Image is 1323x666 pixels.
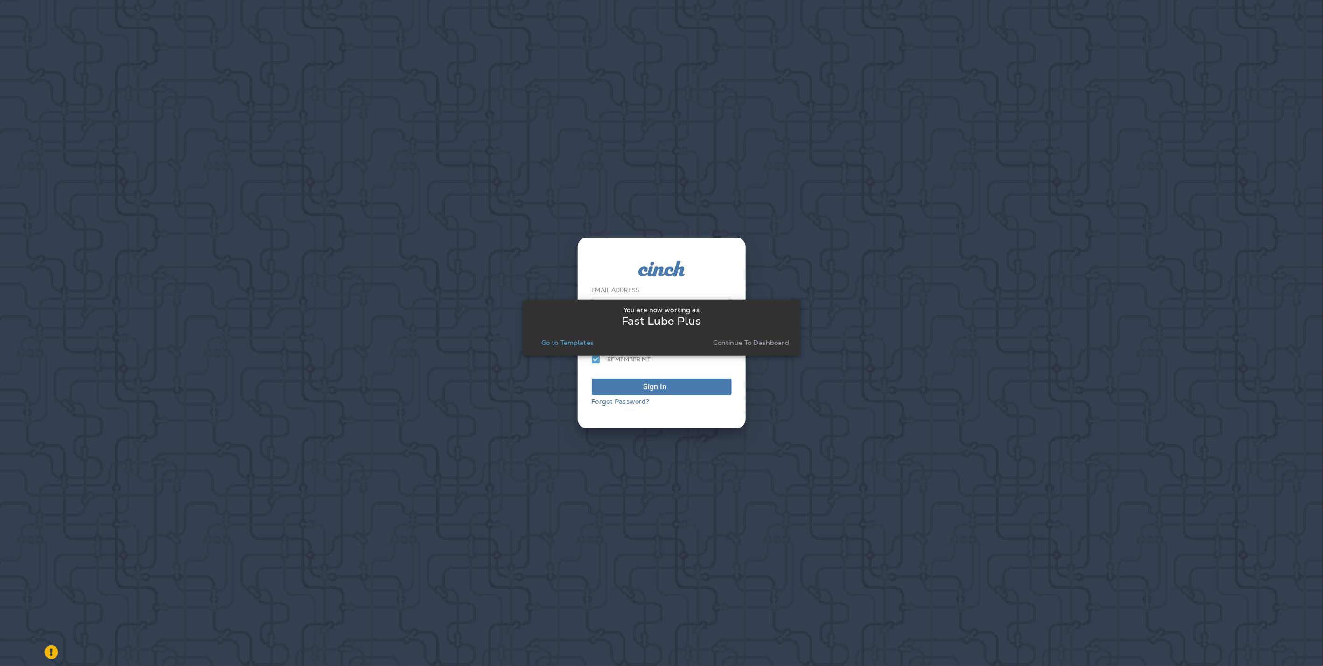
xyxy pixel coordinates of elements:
[538,336,597,349] button: Go to Templates
[541,339,594,346] p: Go to Templates
[713,339,789,346] p: Continue to Dashboard
[622,317,701,325] p: Fast Lube Plus
[709,336,793,349] button: Continue to Dashboard
[623,306,700,314] p: You are now working as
